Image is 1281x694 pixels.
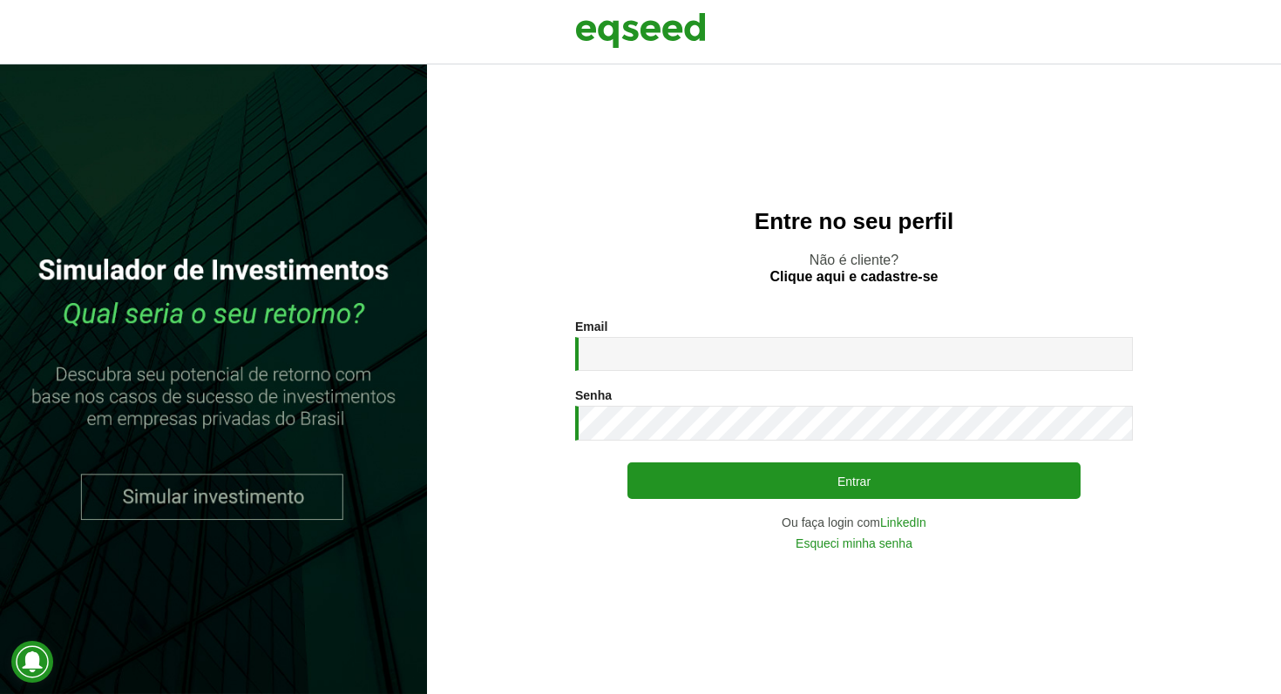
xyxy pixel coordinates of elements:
[575,389,612,401] label: Senha
[880,516,926,529] a: LinkedIn
[462,209,1246,234] h2: Entre no seu perfil
[575,516,1133,529] div: Ou faça login com
[462,252,1246,285] p: Não é cliente?
[575,320,607,333] label: Email
[770,270,939,284] a: Clique aqui e cadastre-se
[796,537,912,549] a: Esqueci minha senha
[627,462,1081,499] button: Entrar
[575,9,706,52] img: EqSeed Logo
